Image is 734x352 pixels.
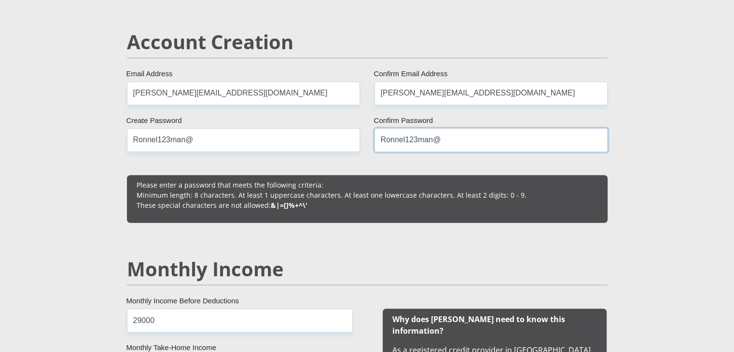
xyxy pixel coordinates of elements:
input: Confirm Password [374,128,608,152]
h2: Monthly Income [127,257,608,281]
input: Monthly Income Before Deductions [127,309,353,332]
input: Email Address [127,81,360,105]
b: &|=[]%+^\' [271,201,307,210]
input: Confirm Email Address [374,81,608,105]
h2: Account Creation [127,30,608,54]
b: Why does [PERSON_NAME] need to know this information? [392,314,565,336]
p: Please enter a password that meets the following criteria: Minimum length: 8 characters. At least... [137,180,598,210]
input: Create Password [127,128,360,152]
